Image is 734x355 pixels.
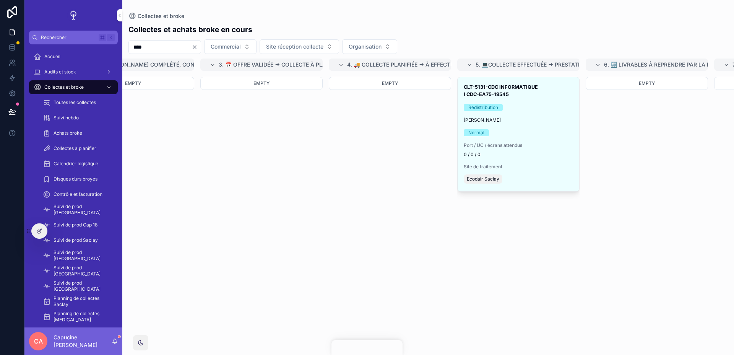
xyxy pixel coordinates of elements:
a: Toutes les collectes [38,96,118,109]
span: Empty [125,80,141,86]
span: 2. 📝 [PERSON_NAME] complété, contrôle compta [90,61,237,68]
span: Port / UC / écrans attendus [464,142,573,148]
h3: CLT-5131-CDC INFORMATIQUE I CDC-EA75-19545 [464,83,573,98]
span: Rechercher [41,34,96,41]
a: Calendrier logistique [38,157,118,171]
span: Planning de collectes Saclay [54,295,110,308]
span: Site réception collecte [266,43,323,50]
span: CA [34,337,43,346]
span: Achats broke [54,130,82,136]
span: Suivi de prod [GEOGRAPHIC_DATA] [54,249,110,262]
a: CLT-5131-CDC INFORMATIQUE I CDC-EA75-19545Redistribution[PERSON_NAME]NormalPort / UC / écrans att... [457,77,580,192]
span: Ecodair Saclay [467,176,499,182]
span: Collectes à planifier [54,145,96,151]
div: Normal [468,129,484,136]
h1: Collectes et achats broke en cours [128,24,252,35]
a: Audits et stock [29,65,118,79]
a: Suivi de prod Cap 18 [38,218,118,232]
div: Redistribution [468,104,498,111]
span: Contrôle et facturation [54,191,102,197]
button: Clear [192,44,201,50]
a: Suivi de prod Saclay [38,233,118,247]
a: Suivi de prod [GEOGRAPHIC_DATA] [38,203,118,217]
span: Accueil [44,54,60,60]
a: Collectes et broke [29,80,118,94]
span: Site de traitement [464,164,573,170]
button: RechercherK [29,31,118,44]
span: Audits et stock [44,69,76,75]
span: Suivi de prod Saclay [54,237,98,243]
button: Select Button [342,39,397,54]
span: Commercial [211,43,241,50]
span: Suivi de prod [GEOGRAPHIC_DATA] [54,280,110,292]
a: Planning de collectes Saclay [38,295,118,308]
span: Suivi de prod Cap 18 [54,222,97,228]
button: Select Button [204,39,257,54]
a: Achats broke [38,126,118,140]
span: Empty [382,80,398,86]
span: K [108,34,114,41]
a: Suivi de prod [GEOGRAPHIC_DATA] [38,264,118,278]
span: Disques durs broyes [54,176,97,182]
span: Suivi de prod [GEOGRAPHIC_DATA] [54,204,110,216]
button: Select Button [260,39,339,54]
span: Collectes et broke [138,12,184,20]
a: Accueil [29,50,118,64]
span: Planning de collectes [MEDICAL_DATA] [54,311,110,323]
span: Calendrier logistique [54,161,98,167]
span: 3. 📅 Offre validée -> collecte à planifier [219,61,343,68]
span: Suivi de prod [GEOGRAPHIC_DATA] [54,265,110,277]
a: Planning de collectes [MEDICAL_DATA] [38,310,118,324]
a: Collectes à planifier [38,142,118,155]
a: Disques durs broyes [38,172,118,186]
img: App logo [67,9,80,21]
a: Suivi de prod [GEOGRAPHIC_DATA] [38,249,118,262]
span: Organisation [349,43,382,50]
a: Collectes et broke [128,12,184,20]
span: Toutes les collectes [54,99,96,106]
a: Suivi de prod [GEOGRAPHIC_DATA] [38,279,118,293]
div: scrollable content [24,44,122,327]
p: Capucine [PERSON_NAME] [54,334,112,349]
span: Suivi hebdo [54,115,79,121]
span: Empty [639,80,655,86]
span: 4. 🚚 Collecte planifiée -> à effectuer [347,61,461,68]
span: 0 / 0 / 0 [464,151,573,158]
a: Suivi hebdo [38,111,118,125]
a: Contrôle et facturation [38,187,118,201]
span: 5. 💻Collecte effectuée -> prestations à faire [476,61,613,68]
span: [PERSON_NAME] [464,117,501,123]
span: Empty [253,80,270,86]
span: Collectes et broke [44,84,84,90]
